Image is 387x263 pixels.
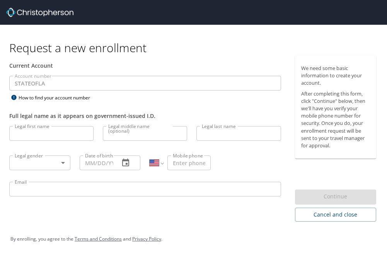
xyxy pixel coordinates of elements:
[301,90,370,150] p: After completing this form, click "Continue" below, then we'll have you verify your mobile phone ...
[9,40,382,55] h1: Request a new enrollment
[167,155,211,170] input: Enter phone number
[75,236,122,242] a: Terms and Conditions
[80,155,114,170] input: MM/DD/YYYY
[301,65,370,87] p: We need some basic information to create your account.
[9,61,281,70] div: Current Account
[132,236,161,242] a: Privacy Policy
[301,210,370,220] span: Cancel and close
[10,229,377,249] div: By enrolling, you agree to the and .
[295,208,376,222] button: Cancel and close
[9,112,281,120] div: Full legal name as it appears on government-issued I.D.
[9,155,70,170] div: ​
[6,8,73,17] img: cbt logo
[9,93,106,102] div: How to find your account number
